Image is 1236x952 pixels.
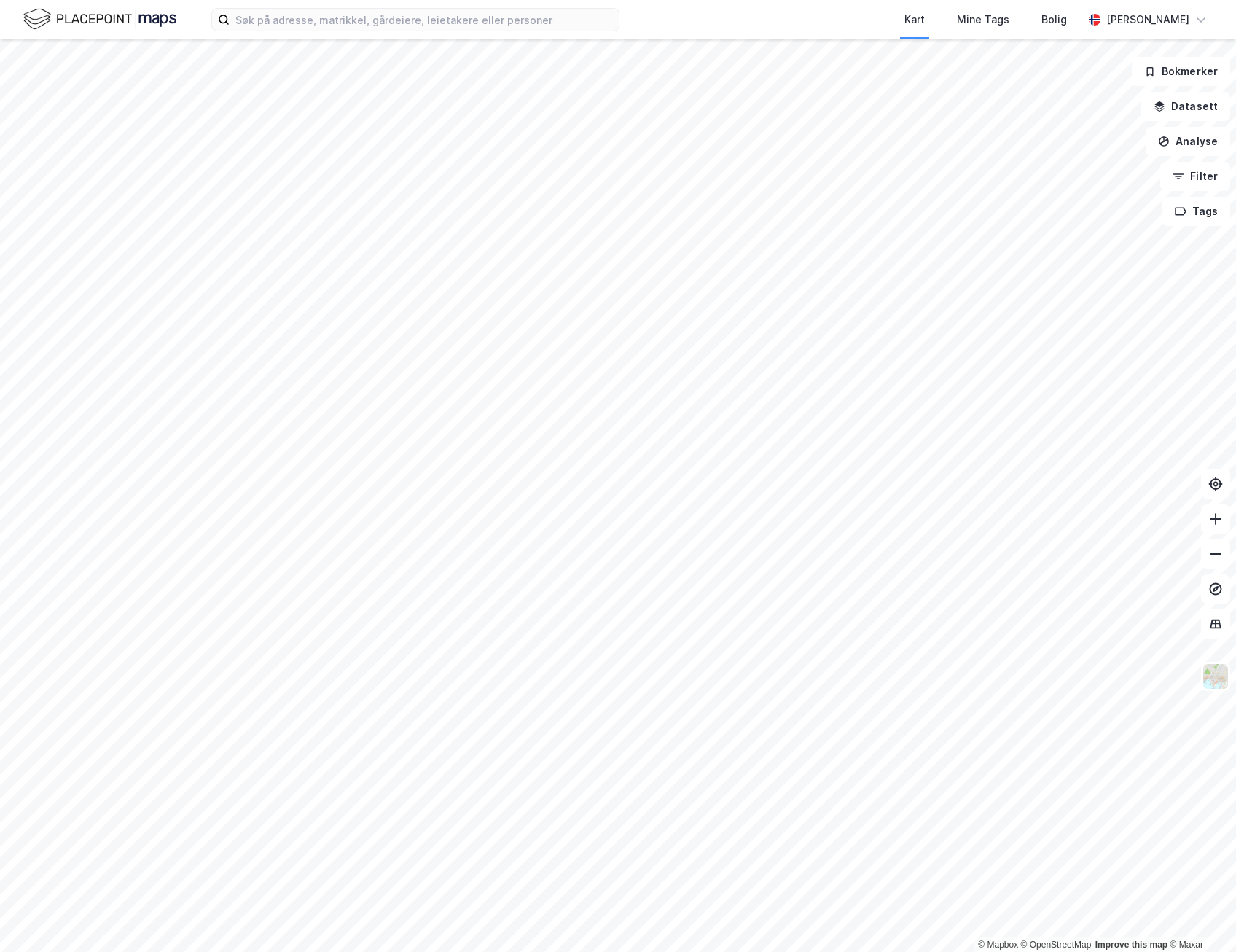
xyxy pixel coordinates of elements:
[1163,882,1236,952] iframe: Chat Widget
[1162,197,1230,226] button: Tags
[1163,882,1236,952] div: Kontrollprogram for chat
[1021,940,1092,950] a: OpenStreetMap
[1146,127,1230,156] button: Analyse
[1041,11,1067,28] div: Bolig
[1160,162,1230,191] button: Filter
[1202,663,1229,690] img: Z
[1095,940,1167,950] a: Improve this map
[1132,57,1230,86] button: Bokmerker
[230,9,619,31] input: Søk på adresse, matrikkel, gårdeiere, leietakere eller personer
[978,940,1018,950] a: Mapbox
[957,11,1009,28] div: Mine Tags
[1106,11,1189,28] div: [PERSON_NAME]
[904,11,925,28] div: Kart
[1141,92,1230,121] button: Datasett
[23,7,176,32] img: logo.f888ab2527a4732fd821a326f86c7f29.svg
